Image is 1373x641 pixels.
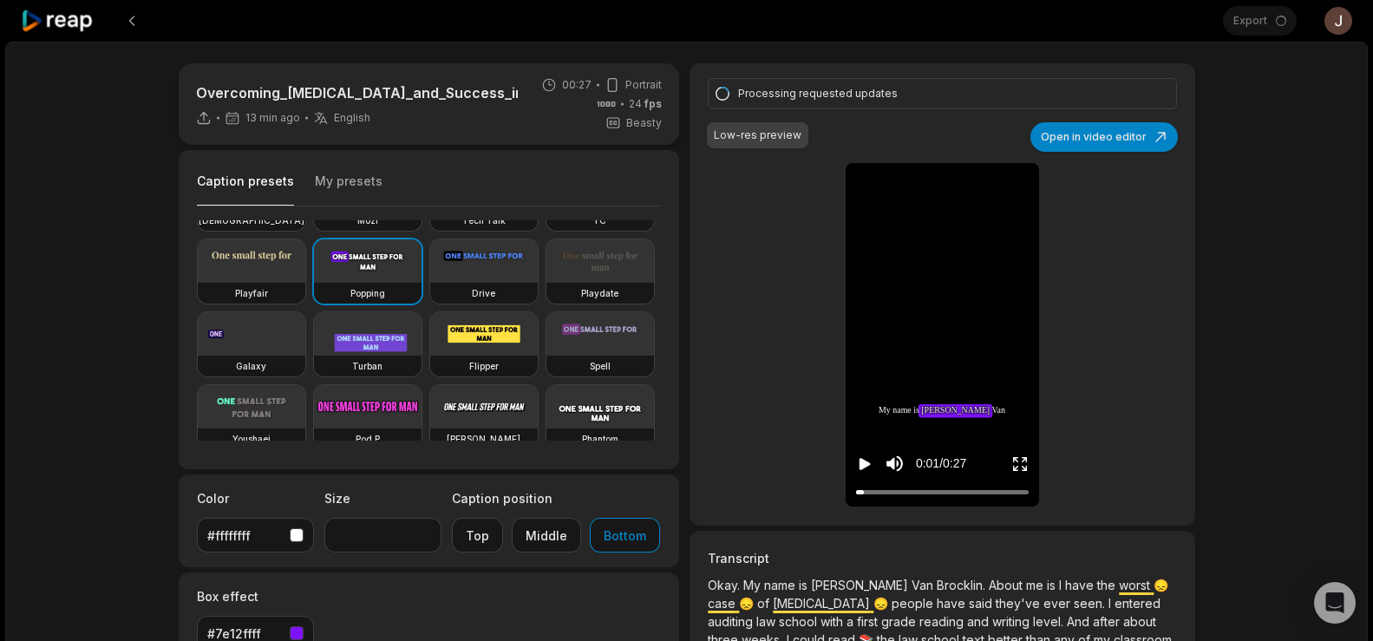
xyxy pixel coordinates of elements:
[236,359,266,373] h3: Galaxy
[996,596,1043,611] span: they've
[196,82,518,103] p: Overcoming_[MEDICAL_DATA]_and_Success_in_Law_School
[197,173,294,206] button: Caption presets
[708,578,743,592] span: Okay.
[590,359,611,373] h3: Spell
[893,404,912,417] span: name
[232,432,271,446] h3: Youshaei
[1047,578,1059,592] span: is
[1074,596,1108,611] span: seen.
[197,587,314,605] label: Box effect
[452,518,503,553] button: Top
[799,578,811,592] span: is
[847,614,857,629] span: a
[462,213,506,227] h3: Tech Talk
[967,614,992,629] span: and
[779,614,821,629] span: school
[472,286,495,300] h3: Drive
[1059,578,1065,592] span: I
[992,404,1005,417] span: Van
[1108,596,1115,611] span: I
[1115,596,1161,611] span: entered
[245,111,300,125] span: 13 min ago
[626,115,662,131] span: Beasty
[856,448,873,480] button: Play video
[357,213,378,227] h3: Mozi
[1123,614,1156,629] span: about
[922,404,991,417] span: [PERSON_NAME]
[773,596,873,611] span: [MEDICAL_DATA]
[334,111,370,125] span: English
[1030,122,1178,152] button: Open in video editor
[992,614,1033,629] span: writing
[629,96,662,112] span: 24
[916,455,966,473] div: 0:01 / 0:27
[324,489,441,507] label: Size
[581,286,618,300] h3: Playdate
[764,578,799,592] span: name
[452,489,660,507] label: Caption position
[914,404,920,417] span: is
[593,213,606,227] h3: YC
[350,286,385,300] h3: Popping
[708,549,1176,567] h3: Transcript
[884,453,906,474] button: Mute sound
[1033,614,1067,629] span: level.
[582,432,618,446] h3: Phantom
[708,596,739,611] span: case
[879,404,891,417] span: My
[1067,614,1093,629] span: And
[1097,578,1119,592] span: the
[1119,578,1154,592] span: worst
[937,578,989,592] span: Brocklin.
[590,518,660,553] button: Bottom
[738,86,1141,101] div: Processing requested updates
[562,77,592,93] span: 00:27
[1314,582,1356,624] div: Open Intercom Messenger
[207,527,283,545] div: #ffffffff
[881,614,919,629] span: grade
[1026,578,1047,592] span: me
[352,359,382,373] h3: Turban
[821,614,847,629] span: with
[1065,578,1097,592] span: have
[644,97,662,110] span: fps
[197,518,314,553] button: #ffffffff
[743,578,764,592] span: My
[447,432,520,446] h3: [PERSON_NAME]
[1043,596,1074,611] span: ever
[757,596,773,611] span: of
[512,518,581,553] button: Middle
[989,578,1026,592] span: About
[912,578,937,592] span: Van
[937,596,969,611] span: have
[811,578,912,592] span: [PERSON_NAME]
[892,596,937,611] span: people
[469,359,499,373] h3: Flipper
[714,128,801,143] div: Low-res preview
[857,614,881,629] span: first
[1093,614,1123,629] span: after
[756,614,779,629] span: law
[708,614,756,629] span: auditing
[969,596,996,611] span: said
[199,213,304,227] h3: [DEMOGRAPHIC_DATA]
[625,77,662,93] span: Portrait
[356,432,380,446] h3: Pod P
[235,286,268,300] h3: Playfair
[1011,448,1029,480] button: Enter Fullscreen
[919,614,967,629] span: reading
[315,173,382,206] button: My presets
[197,489,314,507] label: Color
